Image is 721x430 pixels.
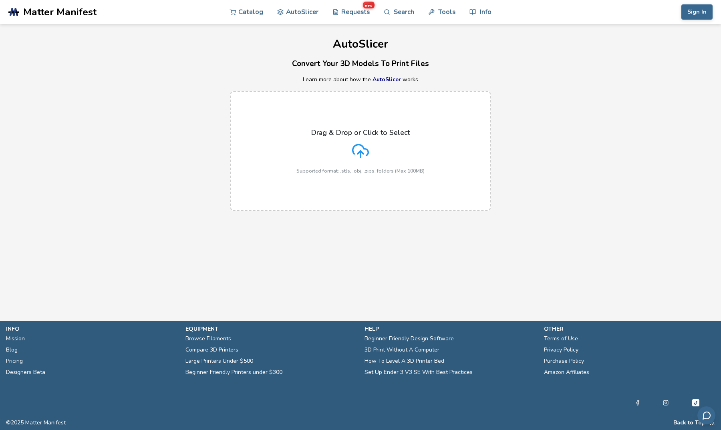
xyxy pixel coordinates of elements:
p: Supported format: .stls, .obj, .zips, folders (Max 100MB) [296,168,425,174]
a: Blog [6,344,18,356]
a: 3D Print Without A Computer [365,344,439,356]
p: info [6,325,177,333]
p: help [365,325,536,333]
span: Matter Manifest [23,6,97,18]
span: new [363,2,375,8]
a: Instagram [663,398,669,408]
span: © 2025 Matter Manifest [6,420,66,426]
a: Privacy Policy [544,344,578,356]
a: Beginner Friendly Design Software [365,333,454,344]
p: equipment [185,325,357,333]
a: Pricing [6,356,23,367]
a: Mission [6,333,25,344]
a: Beginner Friendly Printers under $300 [185,367,282,378]
a: Tiktok [691,398,701,408]
a: Set Up Ender 3 V3 SE With Best Practices [365,367,473,378]
a: Amazon Affiliates [544,367,589,378]
a: AutoSlicer [373,76,401,83]
button: Back to Top [673,420,705,426]
a: Compare 3D Printers [185,344,238,356]
button: Sign In [681,4,713,20]
p: Drag & Drop or Click to Select [311,129,410,137]
a: Browse Filaments [185,333,231,344]
p: other [544,325,715,333]
a: How To Level A 3D Printer Bed [365,356,444,367]
button: Send feedback via email [697,406,715,424]
a: Terms of Use [544,333,578,344]
a: RSS Feed [709,420,715,426]
a: Large Printers Under $500 [185,356,253,367]
a: Designers Beta [6,367,45,378]
a: Facebook [635,398,640,408]
a: Purchase Policy [544,356,584,367]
